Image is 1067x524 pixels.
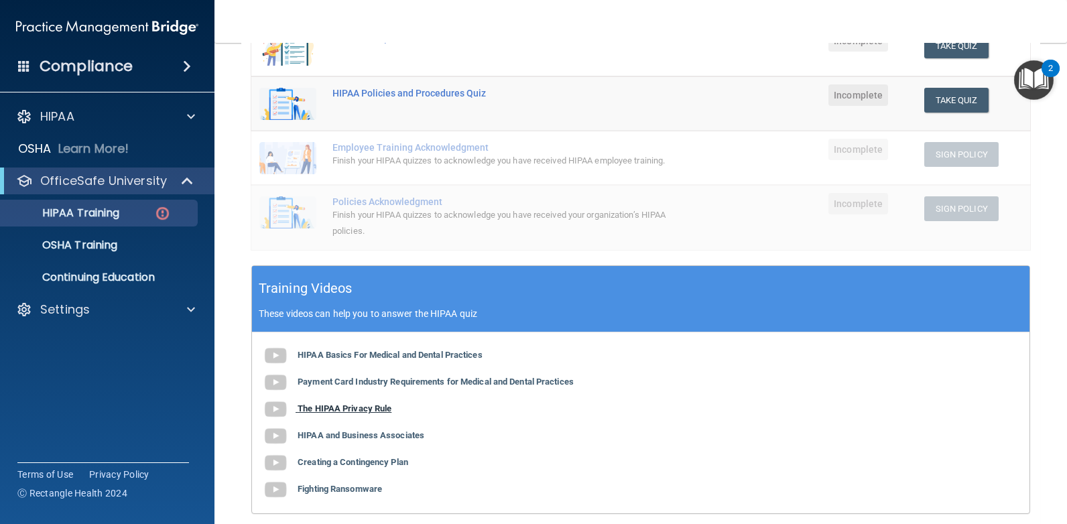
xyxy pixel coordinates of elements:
[89,468,149,481] a: Privacy Policy
[924,34,989,58] button: Take Quiz
[262,342,289,369] img: gray_youtube_icon.38fcd6cc.png
[154,205,171,222] img: danger-circle.6113f641.png
[9,239,117,252] p: OSHA Training
[298,484,382,494] b: Fighting Ransomware
[259,308,1023,319] p: These videos can help you to answer the HIPAA quiz
[828,193,888,214] span: Incomplete
[828,139,888,160] span: Incomplete
[298,403,391,413] b: The HIPAA Privacy Rule
[16,302,195,318] a: Settings
[58,141,129,157] p: Learn More!
[298,457,408,467] b: Creating a Contingency Plan
[17,486,127,500] span: Ⓒ Rectangle Health 2024
[298,350,483,360] b: HIPAA Basics For Medical and Dental Practices
[1048,68,1053,86] div: 2
[1014,60,1054,100] button: Open Resource Center, 2 new notifications
[924,88,989,113] button: Take Quiz
[40,57,133,76] h4: Compliance
[332,153,680,169] div: Finish your HIPAA quizzes to acknowledge you have received HIPAA employee training.
[16,173,194,189] a: OfficeSafe University
[16,109,195,125] a: HIPAA
[332,142,680,153] div: Employee Training Acknowledgment
[9,206,119,220] p: HIPAA Training
[18,141,52,157] p: OSHA
[40,109,74,125] p: HIPAA
[924,196,999,221] button: Sign Policy
[16,14,198,41] img: PMB logo
[332,196,680,207] div: Policies Acknowledgment
[828,84,888,106] span: Incomplete
[9,271,192,284] p: Continuing Education
[332,207,680,239] div: Finish your HIPAA quizzes to acknowledge you have received your organization’s HIPAA policies.
[262,423,289,450] img: gray_youtube_icon.38fcd6cc.png
[262,450,289,476] img: gray_youtube_icon.38fcd6cc.png
[259,277,353,300] h5: Training Videos
[332,88,680,99] div: HIPAA Policies and Procedures Quiz
[924,142,999,167] button: Sign Policy
[298,377,574,387] b: Payment Card Industry Requirements for Medical and Dental Practices
[40,173,167,189] p: OfficeSafe University
[40,302,90,318] p: Settings
[262,369,289,396] img: gray_youtube_icon.38fcd6cc.png
[262,476,289,503] img: gray_youtube_icon.38fcd6cc.png
[17,468,73,481] a: Terms of Use
[262,396,289,423] img: gray_youtube_icon.38fcd6cc.png
[298,430,424,440] b: HIPAA and Business Associates
[835,429,1051,482] iframe: Drift Widget Chat Controller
